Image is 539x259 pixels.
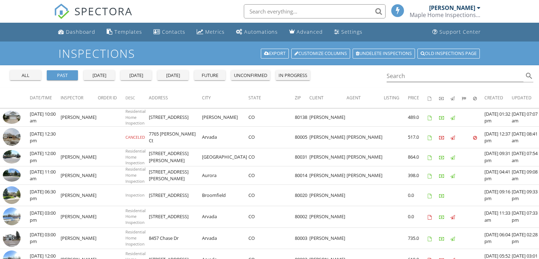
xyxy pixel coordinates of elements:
[10,70,41,80] button: all
[202,184,248,206] td: Broomfield
[261,49,289,59] a: Export
[248,95,261,101] span: State
[484,184,512,206] td: [DATE] 09:16 pm
[512,95,532,101] span: Updated
[3,169,21,182] img: 8821456%2Freports%2F5b7268ef-31be-4167-bd55-63845589fe2c%2Fcover_photos%2FzqQQAyzmsjJkxsVHwaM4%2F...
[244,4,386,18] input: Search everything...
[98,88,125,108] th: Order ID: Not sorted.
[347,88,384,108] th: Agent: Not sorted.
[160,72,186,79] div: [DATE]
[450,88,462,108] th: Published: Not sorted.
[120,70,152,80] button: [DATE]
[248,108,295,126] td: CO
[353,49,415,59] a: Undelete inspections
[295,227,309,249] td: 80003
[58,47,481,60] h1: Inspections
[202,148,248,166] td: [GEOGRAPHIC_DATA]
[3,111,21,124] img: 9231185%2Fcover_photos%2FCAU8HllWQ430UvtsJdwt%2Fsmall.jpeg
[84,70,115,80] button: [DATE]
[202,206,248,228] td: Arvada
[384,95,399,101] span: Listing
[484,148,512,166] td: [DATE] 09:31 pm
[417,49,480,59] a: Old inspections page
[347,95,361,101] span: Agent
[408,227,428,249] td: 735.0
[125,192,145,198] span: Inspection
[484,166,512,184] td: [DATE] 04:41 pm
[233,26,281,39] a: Automations (Basic)
[61,148,98,166] td: [PERSON_NAME]
[194,26,228,39] a: Metrics
[248,166,295,184] td: CO
[248,227,295,249] td: CO
[125,109,146,126] span: Residential Home Inspection
[387,70,524,82] input: Search
[295,184,309,206] td: 80020
[13,72,38,79] div: all
[309,148,347,166] td: [PERSON_NAME]
[410,11,481,18] div: Maple Home Inspections, LLC
[439,88,450,108] th: Paid: Not sorted.
[408,108,428,126] td: 489.0
[66,28,95,35] div: Dashboard
[408,88,428,108] th: Price: Not sorted.
[125,95,135,100] span: Desc
[151,26,188,39] a: Contacts
[408,148,428,166] td: 864.0
[125,88,149,108] th: Desc: Not sorted.
[202,95,211,101] span: City
[149,88,202,108] th: Address: Not sorted.
[202,127,248,148] td: Arvada
[3,128,21,146] img: streetview
[484,206,512,228] td: [DATE] 11:33 am
[248,148,295,166] td: CO
[197,72,223,79] div: future
[428,88,439,108] th: Agreements signed: Not sorted.
[408,166,428,184] td: 398.0
[149,227,202,249] td: 8457 Chase Dr
[295,88,309,108] th: Zip: Not sorted.
[295,95,301,101] span: Zip
[295,206,309,228] td: 80002
[54,10,133,24] a: SPECTORA
[149,95,168,101] span: Address
[47,70,78,80] button: past
[248,184,295,206] td: CO
[61,227,98,249] td: [PERSON_NAME]
[309,227,347,249] td: [PERSON_NAME]
[439,28,481,35] div: Support Center
[347,127,384,148] td: [PERSON_NAME]
[202,166,248,184] td: Aurora
[74,4,133,18] span: SPECTORA
[309,206,347,228] td: [PERSON_NAME]
[61,206,98,228] td: [PERSON_NAME]
[61,166,98,184] td: [PERSON_NAME]
[157,70,189,80] button: [DATE]
[162,28,185,35] div: Contacts
[30,184,61,206] td: [DATE] 06:30 pm
[30,166,61,184] td: [DATE] 11:00 am
[61,88,98,108] th: Inspector: Not sorted.
[248,127,295,148] td: CO
[429,4,475,11] div: [PERSON_NAME]
[149,184,202,206] td: [STREET_ADDRESS]
[309,95,324,101] span: Client
[384,88,408,108] th: Listing: Not sorted.
[104,26,145,39] a: Templates
[205,28,225,35] div: Metrics
[309,184,347,206] td: [PERSON_NAME]
[202,227,248,249] td: Arvada
[30,95,52,101] span: Date/Time
[309,166,347,184] td: [PERSON_NAME]
[341,28,363,35] div: Settings
[309,127,347,148] td: [PERSON_NAME]
[473,88,484,108] th: Canceled: Not sorted.
[149,108,202,126] td: [STREET_ADDRESS]
[30,88,61,108] th: Date/Time: Not sorted.
[61,184,98,206] td: [PERSON_NAME]
[279,72,307,79] div: in progress
[309,88,347,108] th: Client: Not sorted.
[484,108,512,126] td: [DATE] 01:32 pm
[149,206,202,228] td: [STREET_ADDRESS]
[3,229,21,247] img: image_processing2025030587lfiksq.jpeg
